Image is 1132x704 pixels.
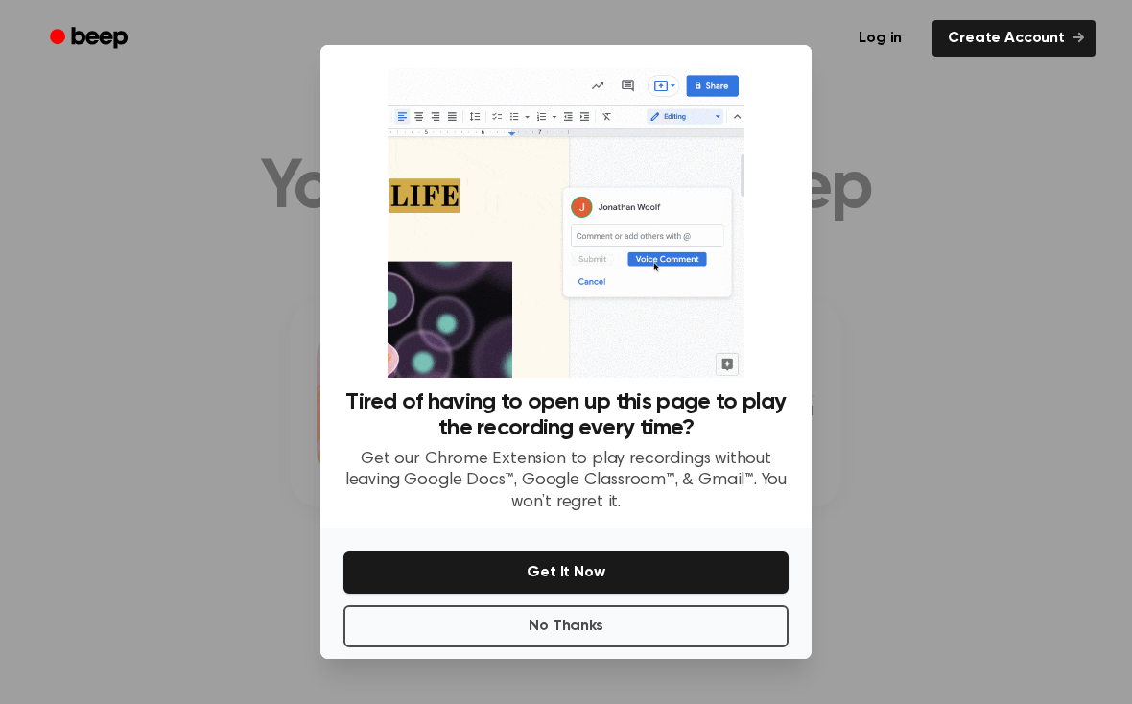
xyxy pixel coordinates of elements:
a: Create Account [932,20,1096,57]
button: Get It Now [343,551,789,594]
h3: Tired of having to open up this page to play the recording every time? [343,389,789,441]
img: Beep extension in action [388,68,743,378]
a: Log in [839,16,921,60]
button: No Thanks [343,605,789,647]
p: Get our Chrome Extension to play recordings without leaving Google Docs™, Google Classroom™, & Gm... [343,449,789,514]
a: Beep [36,20,145,58]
